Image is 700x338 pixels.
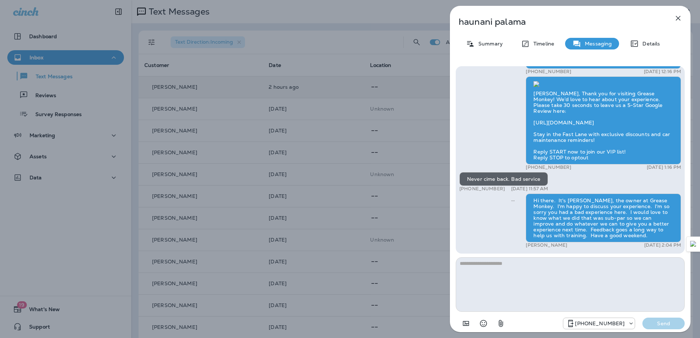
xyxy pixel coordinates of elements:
div: Never cime back. Bad service [459,172,548,186]
p: [DATE] 12:16 PM [644,69,681,75]
p: [PHONE_NUMBER] [526,164,571,170]
div: +1 (830) 223-2883 [563,319,635,328]
p: [PHONE_NUMBER] [526,69,571,75]
p: Messaging [581,41,612,47]
div: Hi there. It's [PERSON_NAME], the owner at Grease Monkey. I'm happy to discuss your experience. I... [526,194,681,242]
button: Select an emoji [476,316,491,331]
div: [PERSON_NAME], Thank you for visiting Grease Monkey! We’d love to hear about your experience. Ple... [526,76,681,164]
button: Add in a premade template [459,316,473,331]
p: [DATE] 11:57 AM [511,186,548,192]
p: [DATE] 2:04 PM [644,242,681,248]
p: Timeline [530,41,554,47]
img: Detect Auto [690,241,697,247]
span: Sent [511,197,515,203]
p: [DATE] 1:16 PM [647,164,681,170]
p: [PHONE_NUMBER] [459,186,505,192]
p: Summary [475,41,503,47]
img: twilio-download [533,81,539,87]
p: Details [639,41,660,47]
p: haunani palama [459,17,658,27]
p: [PHONE_NUMBER] [575,321,625,326]
p: [PERSON_NAME] [526,242,567,248]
